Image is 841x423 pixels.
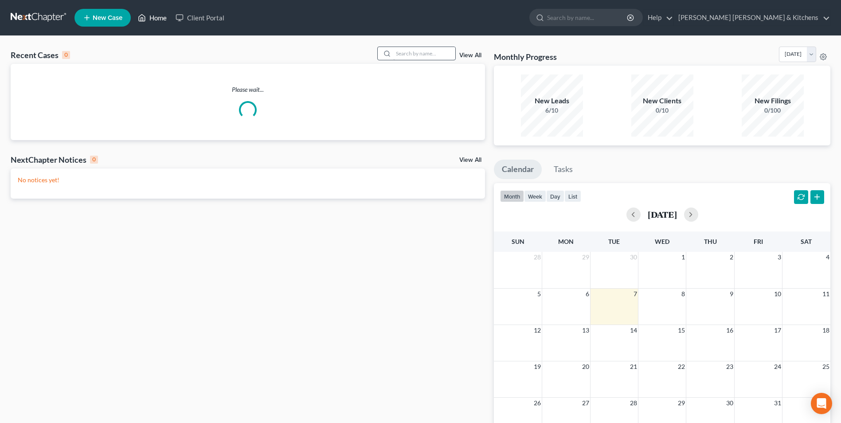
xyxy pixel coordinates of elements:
[581,325,590,336] span: 13
[512,238,524,245] span: Sun
[581,361,590,372] span: 20
[521,96,583,106] div: New Leads
[11,154,98,165] div: NextChapter Notices
[773,398,782,408] span: 31
[546,160,581,179] a: Tasks
[494,160,542,179] a: Calendar
[547,9,628,26] input: Search by name...
[754,238,763,245] span: Fri
[459,52,481,59] a: View All
[581,398,590,408] span: 27
[821,325,830,336] span: 18
[629,252,638,262] span: 30
[133,10,171,26] a: Home
[581,252,590,262] span: 29
[524,190,546,202] button: week
[629,398,638,408] span: 28
[564,190,581,202] button: list
[729,289,734,299] span: 9
[677,325,686,336] span: 15
[742,96,804,106] div: New Filings
[677,361,686,372] span: 22
[811,393,832,414] div: Open Intercom Messenger
[62,51,70,59] div: 0
[801,238,812,245] span: Sat
[725,398,734,408] span: 30
[821,289,830,299] span: 11
[536,289,542,299] span: 5
[533,361,542,372] span: 19
[533,398,542,408] span: 26
[585,289,590,299] span: 6
[500,190,524,202] button: month
[704,238,717,245] span: Thu
[643,10,673,26] a: Help
[11,50,70,60] div: Recent Cases
[631,96,693,106] div: New Clients
[459,157,481,163] a: View All
[11,85,485,94] p: Please wait...
[629,361,638,372] span: 21
[777,252,782,262] span: 3
[821,361,830,372] span: 25
[608,238,620,245] span: Tue
[521,106,583,115] div: 6/10
[546,190,564,202] button: day
[633,289,638,299] span: 7
[677,398,686,408] span: 29
[90,156,98,164] div: 0
[725,325,734,336] span: 16
[533,252,542,262] span: 28
[18,176,478,184] p: No notices yet!
[648,210,677,219] h2: [DATE]
[729,252,734,262] span: 2
[629,325,638,336] span: 14
[674,10,830,26] a: [PERSON_NAME] [PERSON_NAME] & Kitchens
[681,252,686,262] span: 1
[681,289,686,299] span: 8
[558,238,574,245] span: Mon
[655,238,669,245] span: Wed
[631,106,693,115] div: 0/10
[171,10,229,26] a: Client Portal
[773,361,782,372] span: 24
[93,15,122,21] span: New Case
[773,325,782,336] span: 17
[725,361,734,372] span: 23
[533,325,542,336] span: 12
[742,106,804,115] div: 0/100
[494,51,557,62] h3: Monthly Progress
[825,252,830,262] span: 4
[773,289,782,299] span: 10
[393,47,455,60] input: Search by name...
